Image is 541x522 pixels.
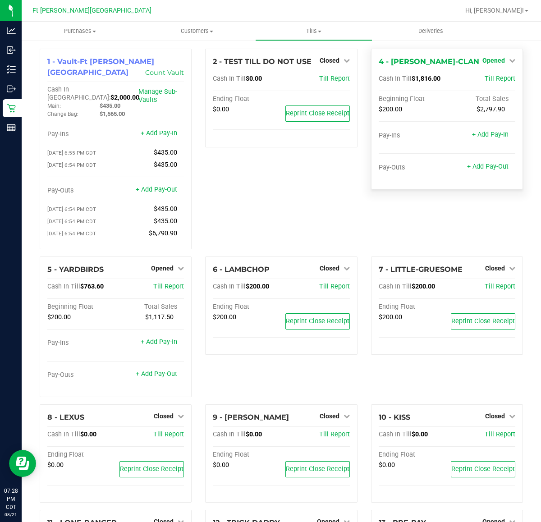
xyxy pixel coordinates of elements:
[141,129,177,137] a: + Add Pay-In
[9,450,36,477] iframe: Resource center
[447,95,515,103] div: Total Sales
[379,413,410,421] span: 10 - KISS
[412,283,435,290] span: $200.00
[154,412,174,420] span: Closed
[154,149,177,156] span: $435.00
[47,313,71,321] span: $200.00
[379,451,447,459] div: Ending Float
[141,338,177,346] a: + Add Pay-In
[319,283,350,290] span: Till Report
[145,313,174,321] span: $1,117.50
[149,229,177,237] span: $6,790.90
[379,75,412,82] span: Cash In Till
[47,283,80,290] span: Cash In Till
[485,430,515,438] a: Till Report
[379,265,463,274] span: 7 - LITTLE-GRUESOME
[139,27,255,35] span: Customers
[286,465,349,473] span: Reprint Close Receipt
[467,163,509,170] a: + Add Pay-Out
[7,65,16,74] inline-svg: Inventory
[451,461,515,477] button: Reprint Close Receipt
[379,132,447,140] div: Pay-Ins
[100,110,125,117] span: $1,565.00
[412,430,428,438] span: $0.00
[7,46,16,55] inline-svg: Inbound
[47,206,96,212] span: [DATE] 6:54 PM CDT
[285,461,350,477] button: Reprint Close Receipt
[47,371,116,379] div: Pay-Outs
[47,230,96,237] span: [DATE] 6:54 PM CDT
[22,22,138,41] a: Purchases
[138,22,255,41] a: Customers
[379,461,395,469] span: $0.00
[320,412,339,420] span: Closed
[47,103,61,109] span: Main:
[4,487,18,511] p: 07:28 PM CDT
[47,162,96,168] span: [DATE] 6:54 PM CDT
[255,22,372,41] a: Tills
[246,283,269,290] span: $200.00
[451,465,515,473] span: Reprint Close Receipt
[285,313,350,330] button: Reprint Close Receipt
[136,186,177,193] a: + Add Pay-Out
[151,265,174,272] span: Opened
[379,313,402,321] span: $200.00
[153,430,184,438] a: Till Report
[47,430,80,438] span: Cash In Till
[379,430,412,438] span: Cash In Till
[286,110,349,117] span: Reprint Close Receipt
[412,75,440,82] span: $1,816.00
[47,86,110,101] span: Cash In [GEOGRAPHIC_DATA]:
[7,84,16,93] inline-svg: Outbound
[154,205,177,213] span: $435.00
[22,27,138,35] span: Purchases
[7,104,16,113] inline-svg: Retail
[213,265,270,274] span: 6 - LAMBCHOP
[372,22,489,41] a: Deliveries
[472,131,509,138] a: + Add Pay-In
[136,370,177,378] a: + Add Pay-Out
[213,430,246,438] span: Cash In Till
[47,265,104,274] span: 5 - YARDBIRDS
[116,303,184,311] div: Total Sales
[47,339,116,347] div: Pay-Ins
[379,283,412,290] span: Cash In Till
[47,461,64,469] span: $0.00
[47,218,96,224] span: [DATE] 6:54 PM CDT
[213,461,229,469] span: $0.00
[319,430,350,438] a: Till Report
[119,461,184,477] button: Reprint Close Receipt
[213,283,246,290] span: Cash In Till
[485,412,505,420] span: Closed
[379,95,447,103] div: Beginning Float
[286,317,349,325] span: Reprint Close Receipt
[319,75,350,82] a: Till Report
[485,75,515,82] span: Till Report
[47,187,116,195] div: Pay-Outs
[47,303,116,311] div: Beginning Float
[246,75,262,82] span: $0.00
[213,57,312,66] span: 2 - TEST TILL DO NOT USE
[153,283,184,290] a: Till Report
[320,265,339,272] span: Closed
[246,430,262,438] span: $0.00
[138,88,177,104] a: Manage Sub-Vaults
[47,451,116,459] div: Ending Float
[120,465,183,473] span: Reprint Close Receipt
[213,95,281,103] div: Ending Float
[451,313,515,330] button: Reprint Close Receipt
[32,7,151,14] span: Ft [PERSON_NAME][GEOGRAPHIC_DATA]
[485,265,505,272] span: Closed
[213,313,236,321] span: $200.00
[154,161,177,169] span: $435.00
[47,111,78,117] span: Change Bag:
[213,303,281,311] div: Ending Float
[485,283,515,290] span: Till Report
[256,27,371,35] span: Tills
[7,123,16,132] inline-svg: Reports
